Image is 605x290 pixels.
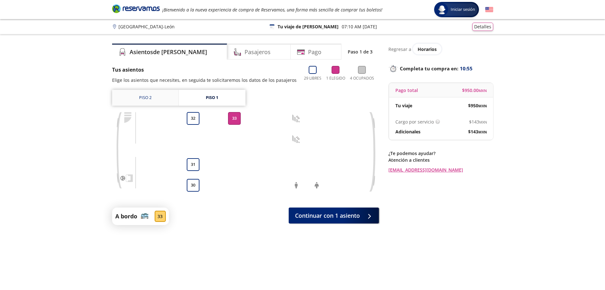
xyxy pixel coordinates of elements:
[112,66,297,74] p: Tus asientos
[304,75,321,81] p: 29 Libres
[348,48,373,55] p: Paso 1 de 3
[112,4,160,13] i: Brand Logo
[460,65,473,72] span: 10:55
[388,64,493,73] p: Completa tu compra en :
[179,90,245,106] a: Piso 1
[395,87,418,94] p: Pago total
[478,130,487,134] small: MXN
[112,90,178,106] a: Piso 2
[395,128,420,135] p: Adicionales
[289,208,379,223] button: Continuar con 1 asiento
[118,23,175,30] p: [GEOGRAPHIC_DATA] - León
[388,157,493,163] p: Atención a clientes
[479,120,487,124] small: MXN
[278,23,339,30] p: Tu viaje de [PERSON_NAME]
[478,103,487,108] small: MXN
[112,77,297,83] p: Elige los asientos que necesites, en seguida te solicitaremos los datos de los pasajeros
[479,88,487,93] small: MXN
[308,48,321,56] h4: Pago
[187,112,199,125] button: 32
[485,6,493,14] button: English
[468,102,487,109] span: $ 950
[112,4,160,15] a: Brand Logo
[568,253,599,284] iframe: Messagebird Livechat Widget
[350,75,374,81] p: 4 Ocupados
[162,7,382,13] em: ¡Bienvenido a la nueva experiencia de compra de Reservamos, una forma más sencilla de comprar tus...
[388,44,493,54] div: Regresar a ver horarios
[469,118,487,125] span: $ 143
[187,158,199,171] button: 31
[395,118,434,125] p: Cargo por servicio
[388,46,411,53] p: Regresar a
[326,75,345,81] p: 1 Elegido
[187,179,199,192] button: 30
[228,112,241,125] button: 33
[130,48,207,56] h4: Asientos de [PERSON_NAME]
[342,23,377,30] p: 07:10 AM [DATE]
[295,211,360,220] span: Continuar con 1 asiento
[395,102,412,109] p: Tu viaje
[468,128,487,135] span: $ 143
[418,46,437,52] span: Horarios
[462,87,487,94] span: $ 950.00
[245,48,271,56] h4: Pasajeros
[206,95,218,101] div: Piso 1
[388,166,493,173] a: [EMAIL_ADDRESS][DOMAIN_NAME]
[115,212,137,221] p: A bordo
[388,150,493,157] p: ¿Te podemos ayudar?
[155,211,166,222] div: 33
[472,23,493,31] button: Detalles
[448,6,478,13] span: Iniciar sesión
